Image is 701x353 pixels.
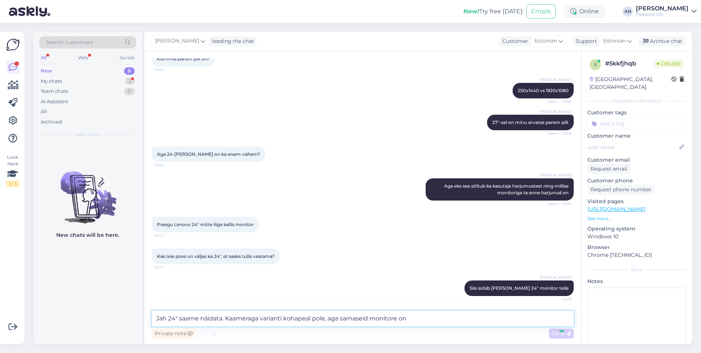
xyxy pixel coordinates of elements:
[157,253,275,259] span: Kas teie poes on väljas ka 24", et saaks tulla vaatama?
[157,56,210,61] span: Kummal parem pilt on?
[157,151,260,157] span: Aga 24-[PERSON_NAME] on ka enam-vähem?
[56,231,119,239] p: New chats will be here.
[209,37,254,45] div: leading the chat
[544,99,571,104] span: Seen ✓ 15:46
[587,251,686,259] p: Chrome [TECHNICAL_ID]
[6,38,20,52] img: Askly Logo
[154,67,182,73] span: 15:46
[587,278,686,285] p: Notes
[124,67,135,75] div: 0
[492,120,568,125] span: 27"-sel on minu arvates parem pilt
[463,8,479,15] b: New!
[125,78,135,85] div: 2
[540,109,571,114] span: [PERSON_NAME]
[587,118,686,129] input: Add a tag
[587,266,686,273] div: Extra
[564,5,605,18] div: Online
[41,67,52,75] div: New
[154,162,182,168] span: 15:46
[587,98,686,104] div: Customer information
[540,77,571,83] span: [PERSON_NAME]
[587,177,686,185] p: Customer phone
[518,88,568,93] span: 250x1440 vs 1920x1080
[154,265,182,270] span: 15:47
[444,183,570,195] span: Aga eks see sõltub ka kasutaja harjumustest ning millise monitoriga ta enne harjunud on
[76,131,100,138] span: New chats
[33,158,142,225] img: No chats
[587,215,686,222] p: See more ...
[526,4,556,19] button: Emails
[534,37,557,45] span: Estonian
[470,285,568,291] span: Siis sobib [PERSON_NAME] 24" monitor teile
[463,7,523,16] div: Try free [DATE]:
[587,243,686,251] p: Browser
[587,156,686,164] p: Customer email
[46,38,93,46] span: Search customers
[636,6,697,17] a: [PERSON_NAME]Fleksont OÜ
[587,198,686,205] p: Visited pages
[154,233,182,238] span: 15:47
[540,275,571,280] span: [PERSON_NAME]
[6,154,19,187] div: Look Here
[587,109,686,117] p: Customer tags
[587,185,654,195] div: Request phone number
[544,296,571,302] span: 15:48
[77,53,90,63] div: Web
[594,62,597,67] span: 5
[157,222,254,227] span: Praegu Lenovo 24" mitte liiga kallis monitor
[41,108,47,115] div: All
[41,78,62,85] div: My chats
[654,60,684,68] span: Online
[544,131,571,136] span: Seen ✓ 15:46
[155,37,199,45] span: [PERSON_NAME]
[603,37,626,45] span: Estonian
[573,37,597,45] div: Support
[124,88,135,95] div: 0
[587,164,630,174] div: Request email
[639,36,685,46] div: Archive chat
[623,6,633,17] div: AN
[636,11,688,17] div: Fleksont OÜ
[587,206,645,212] a: [URL][DOMAIN_NAME]
[41,98,68,105] div: AI Assistant
[590,75,671,91] div: [GEOGRAPHIC_DATA], [GEOGRAPHIC_DATA]
[39,53,48,63] div: All
[636,6,688,11] div: [PERSON_NAME]
[587,132,686,140] p: Customer name
[588,143,678,151] input: Add name
[587,225,686,233] p: Operating system
[540,172,571,178] span: [PERSON_NAME]
[587,233,686,241] p: Windows 10
[118,53,136,63] div: Socials
[605,59,654,68] div: # 5kkfjhqb
[544,201,571,206] span: Seen ✓ 15:47
[41,118,62,126] div: Archived
[6,181,19,187] div: 2 / 3
[499,37,528,45] div: Customer
[41,88,68,95] div: Team chats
